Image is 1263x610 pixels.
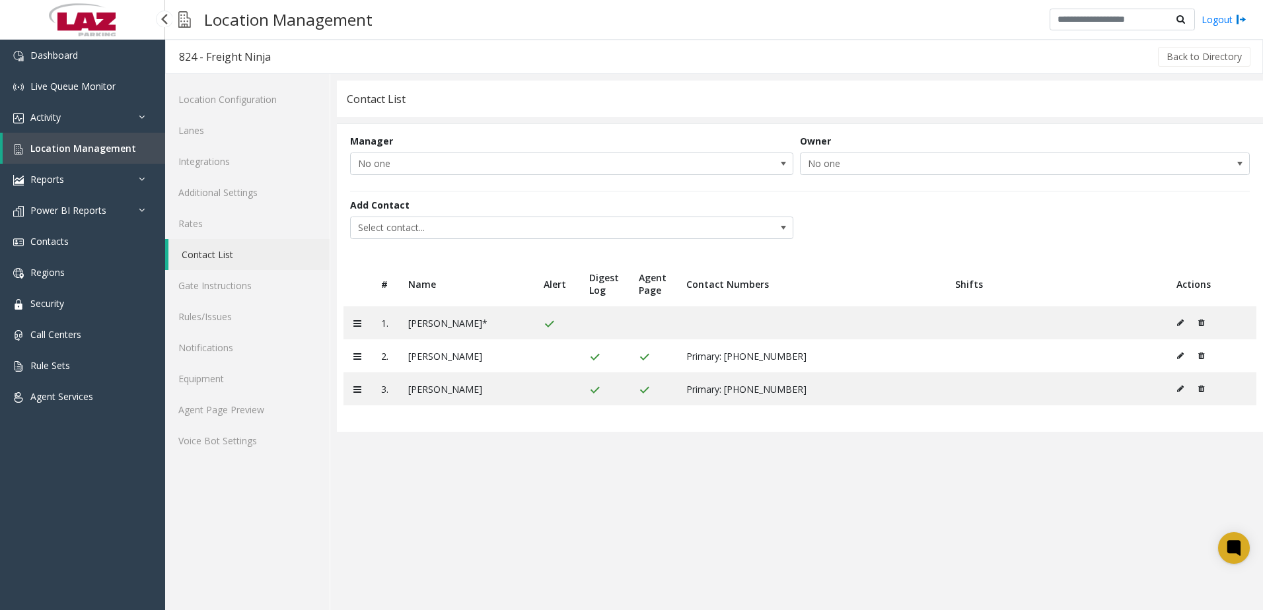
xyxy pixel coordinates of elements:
th: Agent Page [629,261,676,306]
span: Call Centers [30,328,81,341]
a: Lanes [165,115,330,146]
th: Shifts [945,261,1167,306]
img: check [639,352,650,362]
img: 'icon' [13,206,24,217]
a: Equipment [165,363,330,394]
img: 'icon' [13,392,24,403]
td: 3. [371,372,398,405]
th: # [371,261,398,306]
td: 2. [371,339,398,372]
td: [PERSON_NAME] [398,372,534,405]
span: Location Management [30,142,136,154]
a: Gate Instructions [165,270,330,301]
th: Name [398,261,534,306]
img: 'icon' [13,51,24,61]
a: Rules/Issues [165,301,330,332]
span: Primary: [PHONE_NUMBER] [686,350,807,362]
a: Contact List [168,239,330,270]
th: Digest Log [579,261,629,306]
th: Alert [534,261,579,306]
a: Location Management [3,133,165,164]
img: 'icon' [13,175,24,186]
div: 824 - Freight Ninja [179,48,271,65]
img: 'icon' [13,268,24,279]
img: check [639,385,650,395]
img: 'icon' [13,237,24,248]
img: logout [1236,13,1246,26]
img: 'icon' [13,82,24,92]
img: pageIcon [178,3,191,36]
span: Security [30,297,64,310]
span: NO DATA FOUND [800,152,1250,175]
span: Select contact... [351,217,704,238]
td: [PERSON_NAME]* [398,306,534,339]
span: No one [351,153,704,174]
a: Agent Page Preview [165,394,330,425]
a: Rates [165,208,330,239]
img: 'icon' [13,113,24,123]
span: Reports [30,173,64,186]
span: Activity [30,111,61,123]
label: Add Contact [350,198,410,212]
td: [PERSON_NAME] [398,339,534,372]
th: Actions [1167,261,1256,306]
label: Owner [800,134,831,148]
span: Live Queue Monitor [30,80,116,92]
span: No one [801,153,1159,174]
a: Notifications [165,332,330,363]
img: check [589,352,600,362]
td: 1. [371,306,398,339]
label: Manager [350,134,393,148]
img: check [544,319,555,329]
th: Contact Numbers [676,261,945,306]
span: Contacts [30,235,69,248]
span: Dashboard [30,49,78,61]
span: Agent Services [30,390,93,403]
a: Integrations [165,146,330,177]
a: Additional Settings [165,177,330,208]
img: 'icon' [13,361,24,372]
span: Regions [30,266,65,279]
h3: Location Management [198,3,379,36]
a: Voice Bot Settings [165,425,330,456]
img: 'icon' [13,299,24,310]
img: check [589,385,600,395]
span: Rule Sets [30,359,70,372]
span: Power BI Reports [30,204,106,217]
a: Logout [1202,13,1246,26]
span: Primary: [PHONE_NUMBER] [686,383,807,395]
img: 'icon' [13,144,24,154]
a: Location Configuration [165,84,330,115]
div: Contact List [347,90,406,108]
img: 'icon' [13,330,24,341]
button: Back to Directory [1158,47,1250,67]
